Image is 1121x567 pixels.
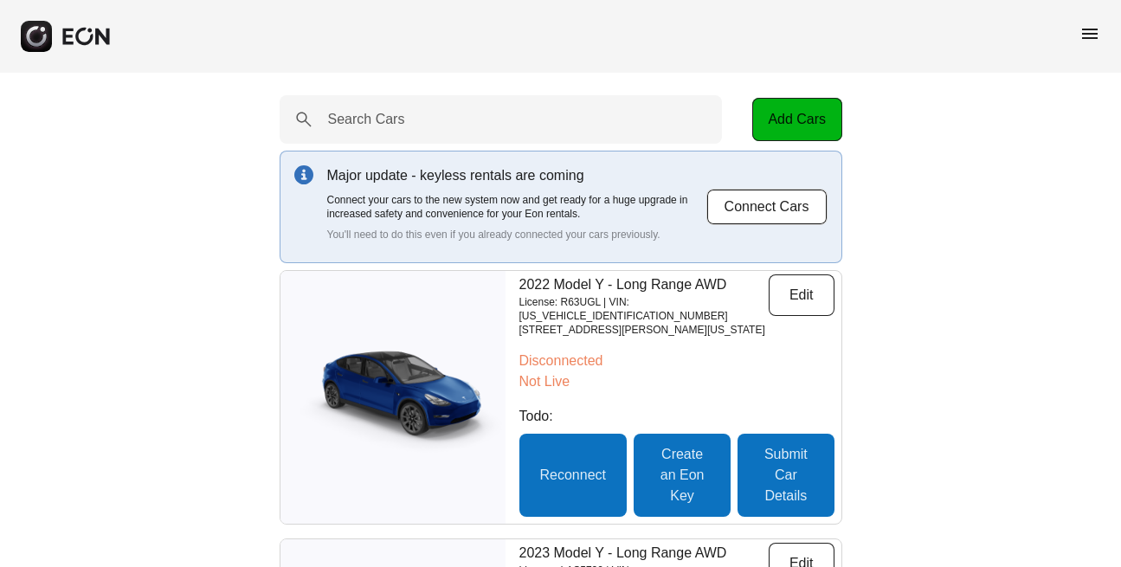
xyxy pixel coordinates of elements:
[769,274,834,316] button: Edit
[519,295,769,323] p: License: R63UGL | VIN: [US_VEHICLE_IDENTIFICATION_NUMBER]
[519,274,769,295] p: 2022 Model Y - Long Range AWD
[519,434,628,517] button: Reconnect
[752,98,842,141] button: Add Cars
[519,543,769,564] p: 2023 Model Y - Long Range AWD
[328,109,405,130] label: Search Cars
[327,193,706,221] p: Connect your cars to the new system now and get ready for a huge upgrade in increased safety and ...
[519,371,834,392] p: Not Live
[634,434,731,517] button: Create an Eon Key
[327,228,706,242] p: You'll need to do this even if you already connected your cars previously.
[327,165,706,186] p: Major update - keyless rentals are coming
[294,165,313,184] img: info
[738,434,834,517] button: Submit Car Details
[519,351,834,371] p: Disconnected
[519,323,769,337] p: [STREET_ADDRESS][PERSON_NAME][US_STATE]
[1079,23,1100,44] span: menu
[706,189,828,225] button: Connect Cars
[280,341,506,454] img: car
[519,406,834,427] p: Todo:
